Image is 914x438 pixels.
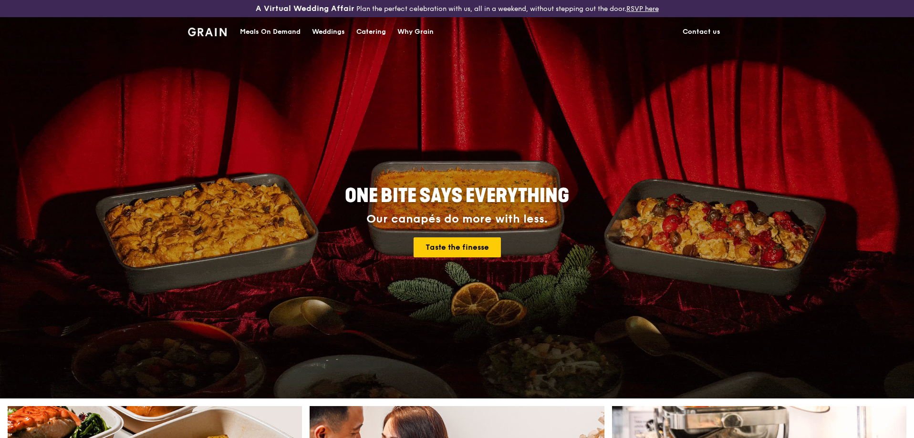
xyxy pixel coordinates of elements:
h3: A Virtual Wedding Affair [256,4,354,13]
div: Catering [356,18,386,46]
a: Taste the finesse [414,237,501,257]
a: Weddings [306,18,351,46]
a: RSVP here [626,5,659,13]
img: Grain [188,28,227,36]
a: Why Grain [392,18,439,46]
a: Catering [351,18,392,46]
div: Our canapés do more with less. [285,213,629,226]
div: Weddings [312,18,345,46]
div: Plan the perfect celebration with us, all in a weekend, without stepping out the door. [182,4,732,13]
div: Why Grain [397,18,434,46]
span: ONE BITE SAYS EVERYTHING [345,184,569,207]
a: Contact us [677,18,726,46]
div: Meals On Demand [240,18,301,46]
a: GrainGrain [188,17,227,45]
